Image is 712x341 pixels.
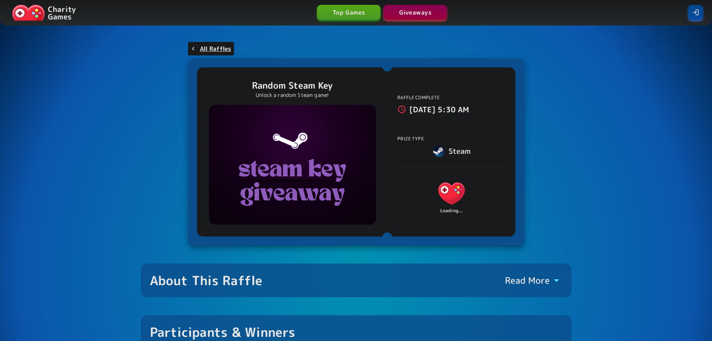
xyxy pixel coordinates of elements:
[383,5,447,20] a: Giveaways
[252,91,333,99] p: Unlock a random Steam game!
[209,105,376,225] img: Random Steam Key
[200,44,231,53] p: All Raffles
[397,136,424,142] span: Prize Type
[397,94,440,101] span: Raffle Complete
[12,4,45,21] img: Charity.Games
[150,273,263,288] div: About This Raffle
[48,5,76,20] p: Charity Games
[252,79,333,91] p: Random Steam Key
[141,264,571,297] button: About This RaffleRead More
[437,179,466,208] img: Charity.Games
[409,103,469,115] p: [DATE] 5:30 AM
[9,3,79,22] a: Charity Games
[440,207,463,214] span: Loading...
[188,42,234,55] a: All Raffles
[317,5,380,20] a: Top Games
[505,274,550,286] p: Read More
[449,145,471,157] h6: Steam
[150,324,296,340] div: Participants & Winners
